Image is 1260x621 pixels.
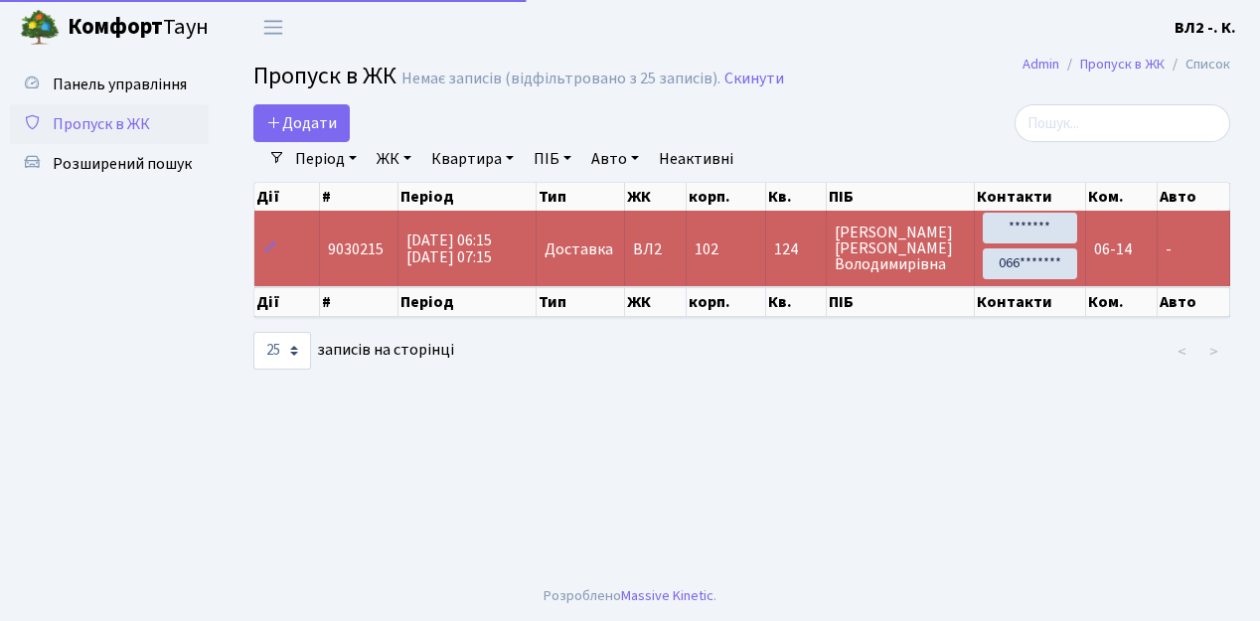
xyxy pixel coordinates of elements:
[687,287,766,317] th: корп.
[254,183,320,211] th: Дії
[248,11,298,44] button: Переключити навігацію
[583,142,647,176] a: Авто
[537,287,625,317] th: Тип
[625,287,687,317] th: ЖК
[68,11,163,43] b: Комфорт
[401,70,720,88] div: Немає записів (відфільтровано з 25 записів).
[406,230,492,268] span: [DATE] 06:15 [DATE] 07:15
[827,287,975,317] th: ПІБ
[398,287,537,317] th: Період
[1015,104,1230,142] input: Пошук...
[695,238,718,260] span: 102
[827,183,975,211] th: ПІБ
[68,11,209,45] span: Таун
[1086,183,1159,211] th: Ком.
[53,113,150,135] span: Пропуск в ЖК
[633,241,678,257] span: ВЛ2
[287,142,365,176] a: Період
[545,241,613,257] span: Доставка
[253,332,454,370] label: записів на сторінці
[1158,287,1230,317] th: Авто
[724,70,784,88] a: Скинути
[328,238,384,260] span: 9030215
[253,332,311,370] select: записів на сторінці
[544,585,716,607] div: Розроблено .
[10,144,209,184] a: Розширений пошук
[10,104,209,144] a: Пропуск в ЖК
[10,65,209,104] a: Панель управління
[254,287,320,317] th: Дії
[398,183,537,211] th: Період
[369,142,419,176] a: ЖК
[253,104,350,142] a: Додати
[687,183,766,211] th: корп.
[766,287,827,317] th: Кв.
[1165,54,1230,76] li: Список
[625,183,687,211] th: ЖК
[1158,183,1230,211] th: Авто
[621,585,713,606] a: Massive Kinetic
[320,183,398,211] th: #
[320,287,398,317] th: #
[53,74,187,95] span: Панель управління
[651,142,741,176] a: Неактивні
[253,59,396,93] span: Пропуск в ЖК
[1175,16,1236,40] a: ВЛ2 -. К.
[1080,54,1165,75] a: Пропуск в ЖК
[20,8,60,48] img: logo.png
[993,44,1260,85] nav: breadcrumb
[53,153,192,175] span: Розширений пошук
[1094,238,1132,260] span: 06-14
[266,112,337,134] span: Додати
[975,183,1086,211] th: Контакти
[1023,54,1059,75] a: Admin
[975,287,1086,317] th: Контакти
[1166,238,1172,260] span: -
[526,142,579,176] a: ПІБ
[835,225,966,272] span: [PERSON_NAME] [PERSON_NAME] Володимирівна
[1175,17,1236,39] b: ВЛ2 -. К.
[537,183,625,211] th: Тип
[1086,287,1159,317] th: Ком.
[423,142,522,176] a: Квартира
[766,183,827,211] th: Кв.
[774,241,818,257] span: 124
